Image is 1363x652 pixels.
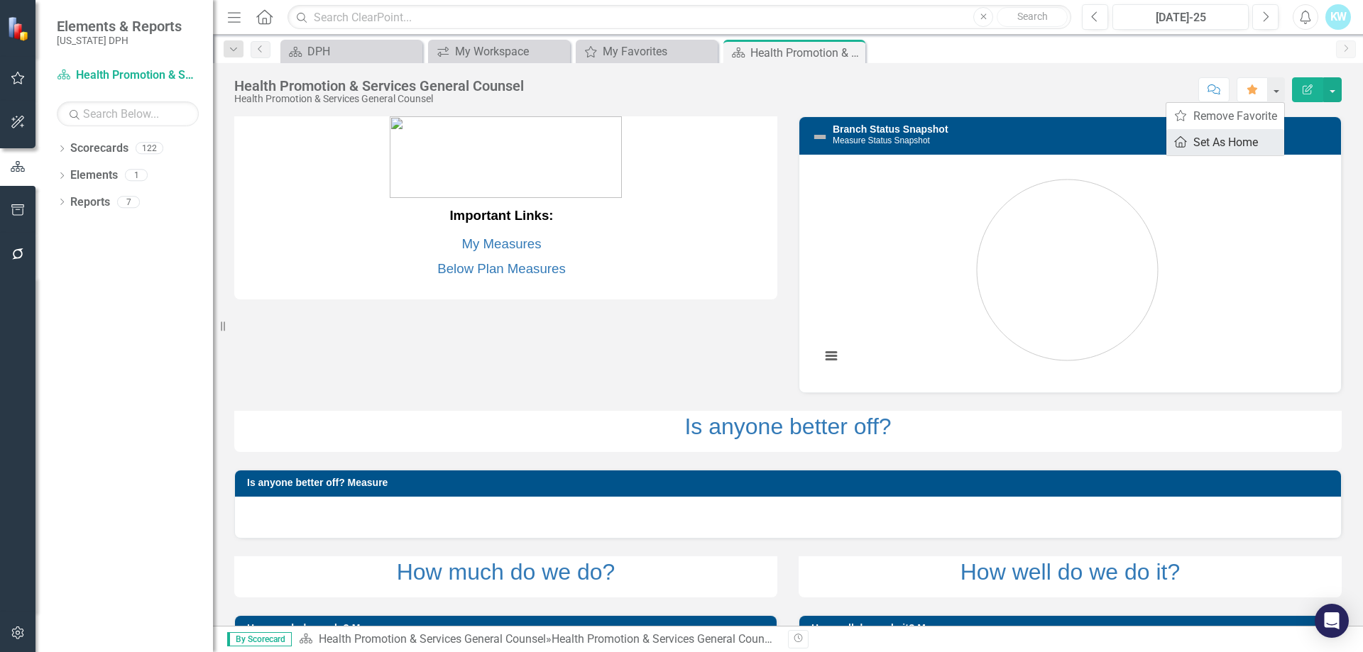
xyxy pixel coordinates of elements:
a: Scorecards [70,140,128,157]
div: DPH [307,43,419,60]
div: Health Promotion & Services General Counsel [234,78,524,94]
button: Search [997,7,1068,27]
a: How much do we do? [397,559,615,585]
a: Health Promotion & Services General Counsel [57,67,199,84]
h3: How much do we do? Measure [247,623,770,634]
div: 7 [117,196,140,208]
img: Not Defined [811,128,828,145]
h3: How well do we do it? Measure [811,623,1334,634]
div: Open Intercom Messenger [1315,604,1349,638]
a: Reports [70,194,110,211]
a: Set As Home [1166,129,1284,155]
a: Health Promotion & Services General Counsel [319,632,546,646]
small: [US_STATE] DPH [57,35,182,46]
img: ClearPoint Strategy [6,15,33,41]
a: My Favorites [579,43,714,60]
a: How well do we do it? [960,559,1180,585]
div: My Favorites [603,43,714,60]
a: Branch Status Snapshot [833,123,948,135]
button: View chart menu, Chart [821,346,841,366]
div: Health Promotion & Services General Counsel [234,94,524,104]
strong: Important Links: [449,208,553,223]
div: Chart. Highcharts interactive chart. [814,165,1327,378]
a: Remove Favorite [1166,103,1284,129]
button: [DATE]-25 [1112,4,1249,30]
div: Health Promotion & Services General Counsel [750,44,862,62]
input: Search ClearPoint... [288,5,1071,30]
div: [DATE]-25 [1117,9,1244,26]
a: Below Plan Measures [437,261,565,276]
div: My Workspace [455,43,566,60]
a: DPH [284,43,419,60]
div: Health Promotion & Services General Counsel [552,632,779,646]
button: KW [1325,4,1351,30]
a: My Measures [462,236,542,251]
div: 1 [125,170,148,182]
span: By Scorecard [227,632,292,646]
div: » [299,631,777,648]
h3: Is anyone better off? Measure [247,477,1334,488]
svg: Interactive chart [814,165,1321,378]
a: Elements [70,167,118,184]
span: Search [1017,11,1048,22]
small: Measure Status Snapshot [833,136,930,145]
span: Elements & Reports [57,18,182,35]
a: Is anyone better off? [684,414,891,439]
input: Search Below... [57,101,199,126]
a: My Workspace [432,43,566,60]
div: 122 [136,143,163,155]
